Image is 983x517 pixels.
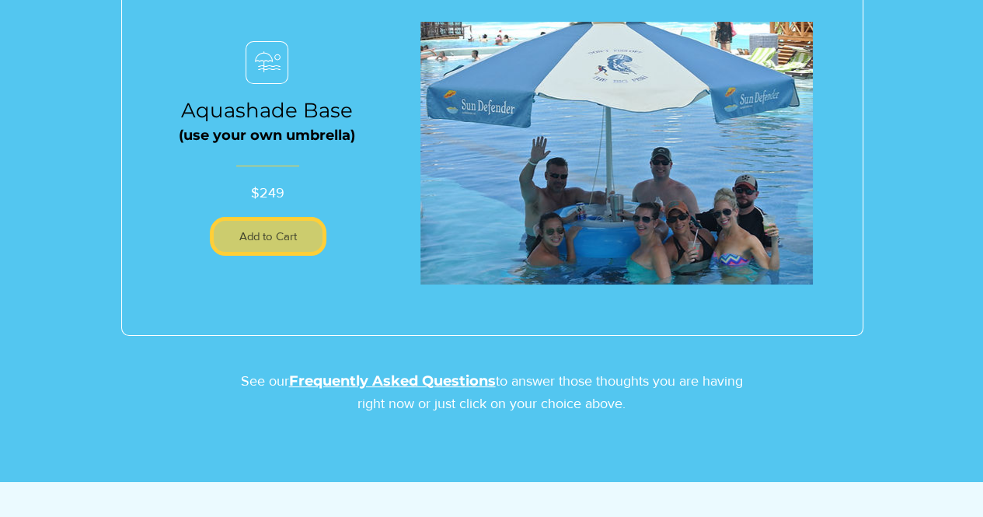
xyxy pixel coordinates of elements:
[214,228,322,246] span: Add to Cart
[289,372,496,389] span: Frequently Asked Questions
[251,185,284,201] span: $249
[210,217,326,256] button: Add to Cart
[420,22,813,285] img: Sun Denfender Floating Umbrella 19.JPG
[241,373,743,411] span: See our to answer those thoughts you are having right now or just click on your choice above.
[289,373,496,389] a: Frequently Asked Questions
[181,98,353,123] span: Aquashade Base
[179,127,355,144] span: (use your own umbrella)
